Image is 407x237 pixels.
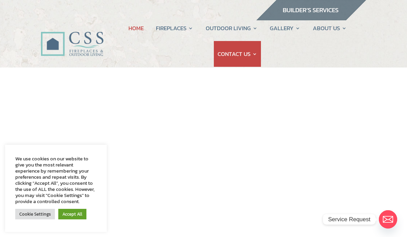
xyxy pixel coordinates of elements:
a: FIREPLACES [156,15,193,41]
a: Accept All [58,209,86,219]
a: HOME [128,15,144,41]
a: Cookie Settings [15,209,55,219]
a: builder services construction supply [256,14,366,23]
a: CONTACT US [218,41,257,67]
div: We use cookies on our website to give you the most relevant experience by remembering your prefer... [15,156,97,204]
a: Email [379,210,397,229]
a: GALLERY [270,15,300,41]
a: ABOUT US [313,15,347,41]
a: OUTDOOR LIVING [206,15,258,41]
img: CSS Fireplaces & Outdoor Living (Formerly Construction Solutions & Supply)- Jacksonville Ormond B... [41,15,103,59]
